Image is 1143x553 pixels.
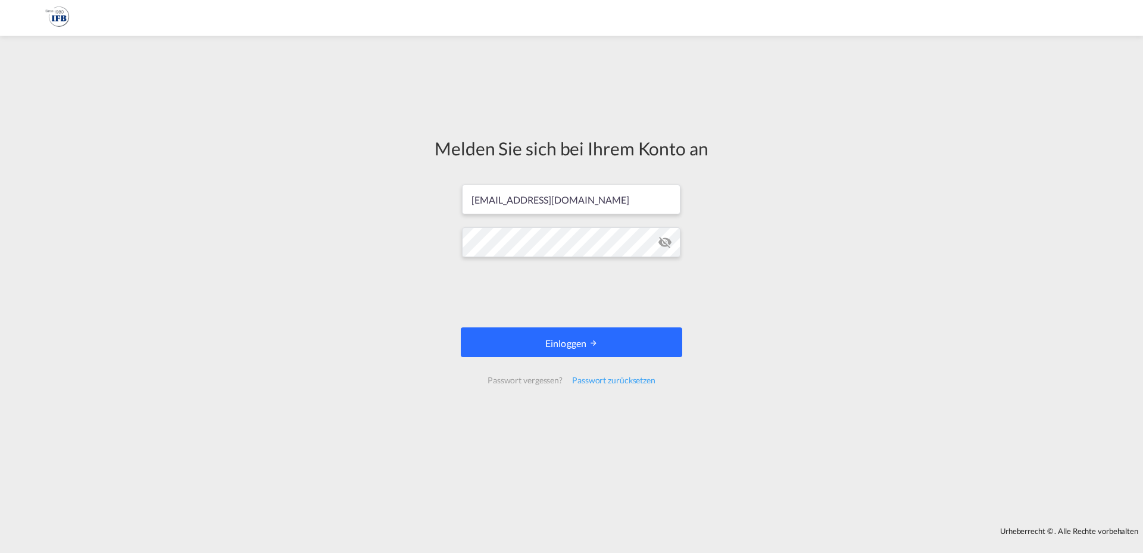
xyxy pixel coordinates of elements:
[462,185,680,214] input: E-Mail/Telefonnummer eingeben
[567,370,660,391] div: Passwort zurücksetzen
[572,375,655,385] font: Passwort zurücksetzen
[658,235,672,249] md-icon: Symbol-Auge-aus
[481,269,662,315] iframe: reCAPTCHA
[461,327,682,357] button: LOGIN
[545,338,586,349] font: Einloggen
[18,5,98,32] img: 271b9630251911ee9154c7e799fa16d3.png
[435,138,708,159] font: Melden Sie sich bei Ihrem Konto an
[1000,526,1138,536] font: Urheberrecht © . Alle Rechte vorbehalten
[488,375,563,385] font: Passwort vergessen?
